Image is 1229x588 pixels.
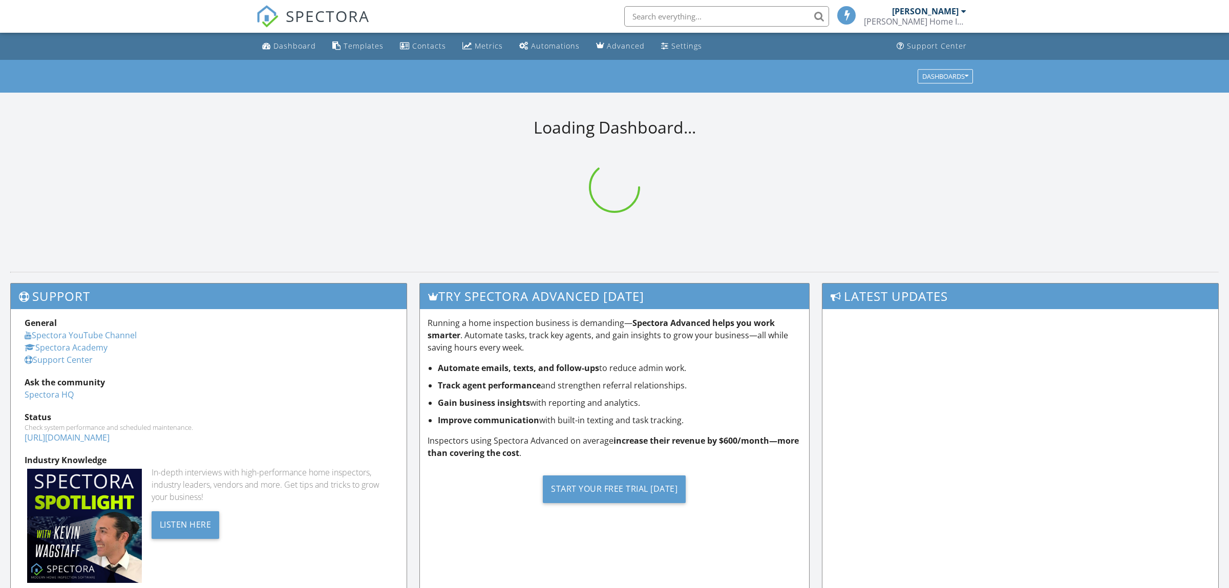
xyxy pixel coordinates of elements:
div: Ask the community [25,376,393,388]
input: Search everything... [624,6,829,27]
h3: Support [11,284,407,309]
div: Support Center [907,41,967,51]
div: Dashboards [922,73,968,80]
div: Listen Here [152,511,220,539]
a: Contacts [396,37,450,56]
img: Spectoraspolightmain [27,469,142,583]
div: Templates [344,41,384,51]
strong: Track agent performance [438,380,541,391]
li: with built-in texting and task tracking. [438,414,802,426]
div: Settings [671,41,702,51]
a: Dashboard [258,37,320,56]
a: [URL][DOMAIN_NAME] [25,432,110,443]
div: Dashboard [273,41,316,51]
li: and strengthen referral relationships. [438,379,802,391]
div: In-depth interviews with high-performance home inspectors, industry leaders, vendors and more. Ge... [152,466,393,503]
a: Spectora Academy [25,342,108,353]
strong: Automate emails, texts, and follow-ups [438,362,599,374]
div: Marney's Home Inspections, LLC [864,16,966,27]
div: Contacts [412,41,446,51]
strong: increase their revenue by $600/month—more than covering the cost [428,435,799,459]
a: Automations (Basic) [515,37,584,56]
li: with reporting and analytics. [438,397,802,409]
a: SPECTORA [256,14,370,35]
div: Status [25,411,393,423]
strong: Spectora Advanced helps you work smarter [428,317,775,341]
div: [PERSON_NAME] [892,6,959,16]
a: Start Your Free Trial [DATE] [428,467,802,511]
div: Check system performance and scheduled maintenance. [25,423,393,431]
a: Listen Here [152,518,220,529]
h3: Try spectora advanced [DATE] [420,284,810,309]
a: Metrics [458,37,507,56]
strong: Gain business insights [438,397,530,408]
li: to reduce admin work. [438,362,802,374]
span: SPECTORA [286,5,370,27]
div: Industry Knowledge [25,454,393,466]
p: Running a home inspection business is demanding— . Automate tasks, track key agents, and gain ins... [428,317,802,354]
strong: Improve communication [438,415,539,426]
p: Inspectors using Spectora Advanced on average . [428,434,802,459]
div: Metrics [475,41,503,51]
a: Spectora HQ [25,389,74,400]
h3: Latest Updates [822,284,1218,309]
div: Automations [531,41,580,51]
div: Advanced [607,41,645,51]
a: Templates [328,37,388,56]
a: Support Center [893,37,971,56]
a: Advanced [592,37,649,56]
a: Spectora YouTube Channel [25,330,137,341]
img: The Best Home Inspection Software - Spectora [256,5,279,28]
div: Start Your Free Trial [DATE] [543,475,686,503]
a: Settings [657,37,706,56]
strong: General [25,317,57,329]
button: Dashboards [918,69,973,83]
a: Support Center [25,354,93,365]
